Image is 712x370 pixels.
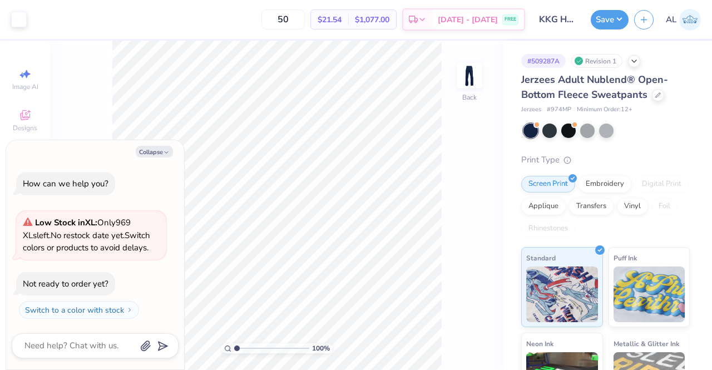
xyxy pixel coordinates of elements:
[679,9,701,31] img: Ashlyn Lebas
[591,10,629,29] button: Save
[438,14,498,26] span: [DATE] - [DATE]
[666,9,701,31] a: AL
[521,176,575,193] div: Screen Print
[126,307,133,313] img: Switch to a color with stock
[526,338,553,349] span: Neon Ink
[462,92,477,102] div: Back
[531,8,585,31] input: Untitled Design
[23,178,108,189] div: How can we help you?
[614,267,685,322] img: Puff Ink
[261,9,305,29] input: – –
[666,13,676,26] span: AL
[614,338,679,349] span: Metallic & Glitter Ink
[312,343,330,353] span: 100 %
[521,105,541,115] span: Jerzees
[23,217,150,253] span: Only 969 XLs left. Switch colors or products to avoid delays.
[569,198,614,215] div: Transfers
[35,217,97,228] strong: Low Stock in XL :
[635,176,689,193] div: Digital Print
[458,65,481,87] img: Back
[355,14,389,26] span: $1,077.00
[136,146,173,157] button: Collapse
[318,14,342,26] span: $21.54
[651,198,678,215] div: Foil
[521,73,668,101] span: Jerzees Adult Nublend® Open-Bottom Fleece Sweatpants
[521,198,566,215] div: Applique
[23,278,108,289] div: Not ready to order yet?
[19,301,139,319] button: Switch to a color with stock
[614,252,637,264] span: Puff Ink
[547,105,571,115] span: # 974MP
[51,230,125,241] span: No restock date yet.
[13,124,37,132] span: Designs
[578,176,631,193] div: Embroidery
[505,16,516,23] span: FREE
[617,198,648,215] div: Vinyl
[12,82,38,91] span: Image AI
[521,154,690,166] div: Print Type
[521,54,566,68] div: # 509287A
[526,267,598,322] img: Standard
[571,54,622,68] div: Revision 1
[577,105,632,115] span: Minimum Order: 12 +
[526,252,556,264] span: Standard
[521,220,575,237] div: Rhinestones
